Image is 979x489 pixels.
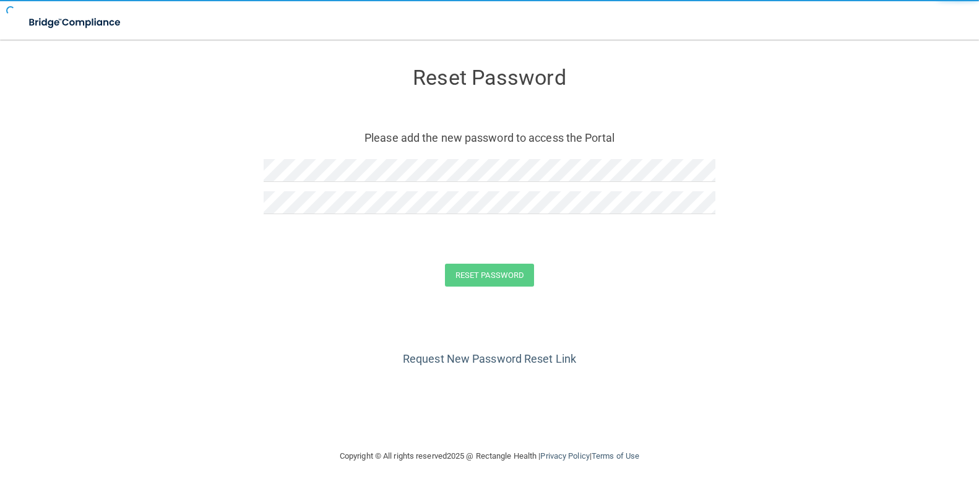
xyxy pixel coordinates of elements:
a: Terms of Use [592,451,639,461]
img: bridge_compliance_login_screen.278c3ca4.svg [19,10,132,35]
button: Reset Password [445,264,534,287]
p: Please add the new password to access the Portal [273,128,706,148]
a: Request New Password Reset Link [403,352,576,365]
div: Copyright © All rights reserved 2025 @ Rectangle Health | | [264,436,715,476]
a: Privacy Policy [540,451,589,461]
h3: Reset Password [264,66,715,89]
